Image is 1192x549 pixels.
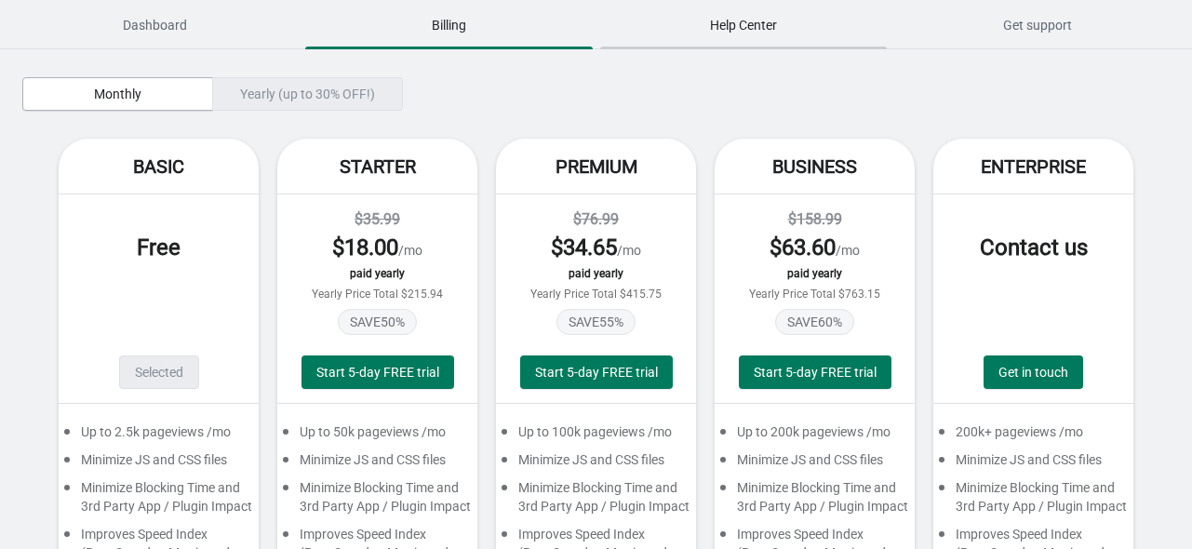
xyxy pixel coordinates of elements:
[338,309,417,335] span: SAVE 50 %
[277,478,477,525] div: Minimize Blocking Time and 3rd Party App / Plugin Impact
[296,233,459,262] div: /mo
[933,422,1133,450] div: 200k+ pageviews /mo
[7,1,301,49] button: Dashboard
[933,478,1133,525] div: Minimize Blocking Time and 3rd Party App / Plugin Impact
[775,309,854,335] span: SAVE 60 %
[770,234,836,261] span: $ 63.60
[556,309,636,335] span: SAVE 55 %
[715,422,915,450] div: Up to 200k pageviews /mo
[301,355,454,389] button: Start 5-day FREE trial
[496,139,696,194] div: Premium
[715,139,915,194] div: Business
[733,208,896,231] div: $158.99
[715,450,915,478] div: Minimize JS and CSS files
[296,288,459,301] div: Yearly Price Total $215.94
[933,450,1133,478] div: Minimize JS and CSS files
[496,478,696,525] div: Minimize Blocking Time and 3rd Party App / Plugin Impact
[296,208,459,231] div: $35.99
[496,422,696,450] div: Up to 100k pageviews /mo
[296,267,459,280] div: paid yearly
[998,365,1068,380] span: Get in touch
[515,288,677,301] div: Yearly Price Total $415.75
[739,355,891,389] button: Start 5-day FREE trial
[894,8,1181,42] span: Get support
[733,233,896,262] div: /mo
[520,355,673,389] button: Start 5-day FREE trial
[535,365,658,380] span: Start 5-day FREE trial
[22,77,213,111] button: Monthly
[277,139,477,194] div: Starter
[59,422,259,450] div: Up to 2.5k pageviews /mo
[277,422,477,450] div: Up to 50k pageviews /mo
[316,365,439,380] span: Start 5-day FREE trial
[733,288,896,301] div: Yearly Price Total $763.15
[137,234,181,261] span: Free
[515,267,677,280] div: paid yearly
[59,450,259,478] div: Minimize JS and CSS files
[11,8,298,42] span: Dashboard
[984,355,1083,389] a: Get in touch
[59,139,259,194] div: Basic
[733,267,896,280] div: paid yearly
[715,478,915,525] div: Minimize Blocking Time and 3rd Party App / Plugin Impact
[94,87,141,101] span: Monthly
[515,208,677,231] div: $76.99
[600,8,887,42] span: Help Center
[496,450,696,478] div: Minimize JS and CSS files
[332,234,398,261] span: $ 18.00
[59,478,259,525] div: Minimize Blocking Time and 3rd Party App / Plugin Impact
[754,365,877,380] span: Start 5-day FREE trial
[980,234,1088,261] span: Contact us
[515,233,677,262] div: /mo
[305,8,592,42] span: Billing
[551,234,617,261] span: $ 34.65
[933,139,1133,194] div: Enterprise
[277,450,477,478] div: Minimize JS and CSS files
